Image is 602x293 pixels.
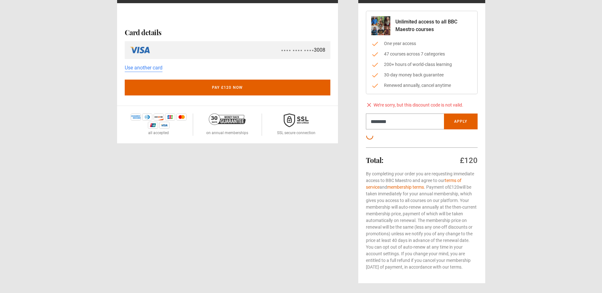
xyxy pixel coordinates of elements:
[209,114,246,125] img: 30-day-money-back-guarantee-c866a5dd536ff72a469b.png
[142,114,152,120] img: diners
[371,61,472,68] li: 200+ hours of world-class learning
[159,122,169,129] img: visa
[444,114,478,129] button: Apply
[277,130,315,136] p: SSL secure connection
[460,155,478,166] div: £120
[125,64,162,72] a: Use another card
[176,114,187,120] img: mastercard
[206,130,248,136] p: on annual memberships
[125,80,330,95] button: Pay £120 now
[131,114,141,120] img: amex
[366,171,478,270] p: By completing your order you are requesting immediate access to BBC Maestro and agree to our and ...
[165,114,175,120] img: jcb
[371,82,472,89] li: Renewed annually, cancel anytime
[281,48,314,53] span: ● ● ● ● ● ● ● ● ● ● ● ●
[395,18,472,33] p: Unlimited access to all BBC Maestro courses
[281,46,325,54] div: 3008
[374,102,463,108] span: We’re sorry, but this discount code is not valid.
[371,40,472,47] li: One year access
[125,29,330,36] h2: Card details
[125,11,330,23] iframe: Secure payment button frame
[366,156,383,164] h2: Total:
[148,130,169,136] p: all accepted
[130,44,150,56] img: visa
[371,51,472,57] li: 47 courses across 7 categories
[148,122,158,129] img: unionpay
[387,185,424,190] a: membership terms
[449,185,459,190] span: £120
[366,178,461,190] a: terms of service
[154,114,164,120] img: discover
[371,72,472,78] li: 30-day money back guarantee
